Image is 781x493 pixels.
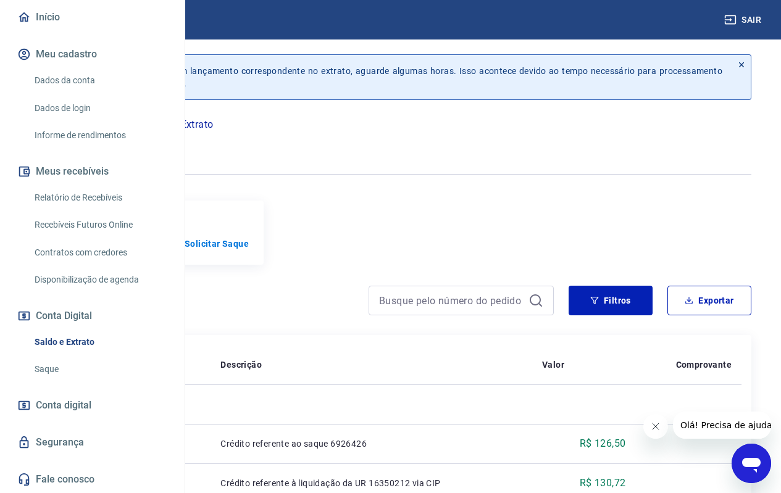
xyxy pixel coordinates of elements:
[15,158,170,185] button: Meus recebíveis
[15,4,170,31] a: Início
[220,437,522,450] p: Crédito referente ao saque 6926426
[30,212,170,238] a: Recebíveis Futuros Online
[673,412,771,439] iframe: Mensagem da empresa
[15,41,170,68] button: Meu cadastro
[30,96,170,121] a: Dados de login
[15,429,170,456] a: Segurança
[643,414,668,439] iframe: Fechar mensagem
[67,65,722,89] p: Se o saldo aumentar sem um lançamento correspondente no extrato, aguarde algumas horas. Isso acon...
[36,397,91,414] span: Conta digital
[220,358,262,371] p: Descrição
[15,466,170,493] a: Fale conosco
[676,358,732,371] p: Comprovante
[30,267,170,292] a: Disponibilização de agenda
[542,358,564,371] p: Valor
[580,476,626,491] p: R$ 130,72
[30,185,170,210] a: Relatório de Recebíveis
[7,9,104,19] span: Olá! Precisa de ajuda?
[30,291,354,315] h4: Extrato
[30,123,170,148] a: Informe de rendimentos
[569,286,653,315] button: Filtros
[15,302,170,329] button: Conta Digital
[379,291,524,310] input: Busque pelo número do pedido
[732,444,771,483] iframe: Botão para abrir a janela de mensagens
[15,392,170,419] a: Conta digital
[580,436,626,451] p: R$ 126,50
[667,286,751,315] button: Exportar
[185,238,249,250] a: Solicitar Saque
[722,9,766,31] button: Sair
[30,68,170,93] a: Dados da conta
[30,357,170,382] a: Saque
[220,477,522,489] p: Crédito referente à liquidação da UR 16350212 via CIP
[30,240,170,265] a: Contratos com credores
[30,329,170,355] a: Saldo e Extrato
